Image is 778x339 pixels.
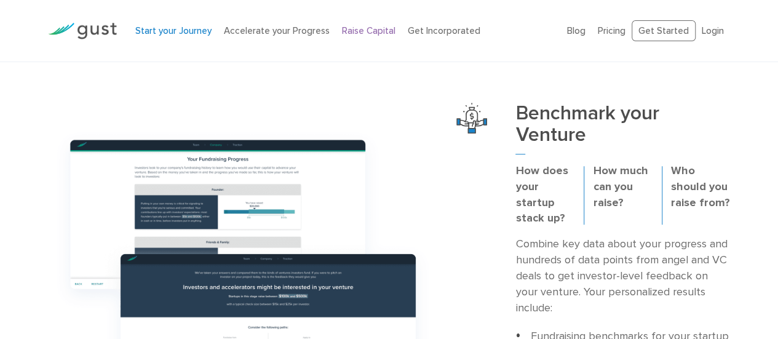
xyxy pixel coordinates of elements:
a: Start your Journey [135,25,212,36]
img: Benchmark Your Venture [456,103,487,134]
a: Pricing [598,25,625,36]
a: Accelerate your Progress [224,25,330,36]
h3: Benchmark your Venture [515,103,729,154]
p: How much can you raise? [593,163,652,211]
img: Gust Logo [48,23,117,39]
a: Blog [567,25,585,36]
a: Get Incorporated [408,25,480,36]
a: Login [702,25,724,36]
p: Combine key data about your progress and hundreds of data points from angel and VC deals to get i... [515,236,729,316]
a: Raise Capital [342,25,395,36]
p: Who should you raise from? [671,163,730,211]
a: Get Started [632,20,696,42]
p: How does your startup stack up? [515,163,574,227]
